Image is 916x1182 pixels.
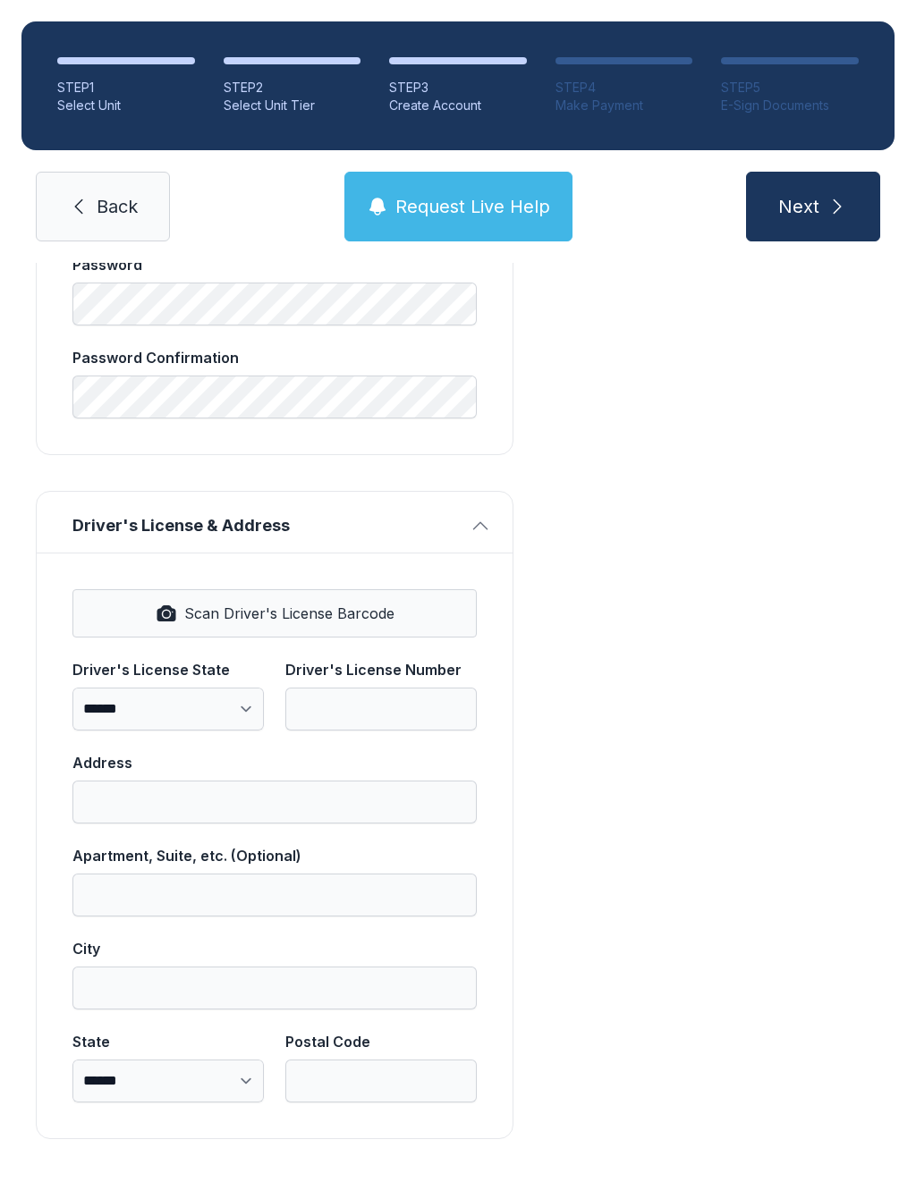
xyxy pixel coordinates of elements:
[285,659,477,680] div: Driver's License Number
[72,1060,264,1102] select: State
[72,376,477,418] input: Password Confirmation
[37,492,513,553] button: Driver's License & Address
[72,688,264,730] select: Driver's License State
[389,97,527,114] div: Create Account
[184,603,394,624] span: Scan Driver's License Barcode
[72,1031,264,1052] div: State
[778,194,819,219] span: Next
[556,79,693,97] div: STEP 4
[72,781,477,823] input: Address
[72,874,477,916] input: Apartment, Suite, etc. (Optional)
[285,1031,477,1052] div: Postal Code
[97,194,138,219] span: Back
[72,659,264,680] div: Driver's License State
[285,1060,477,1102] input: Postal Code
[72,845,477,866] div: Apartment, Suite, etc. (Optional)
[72,938,477,959] div: City
[285,688,477,730] input: Driver's License Number
[72,752,477,773] div: Address
[224,79,361,97] div: STEP 2
[72,967,477,1009] input: City
[556,97,693,114] div: Make Payment
[72,254,477,275] div: Password
[57,97,195,114] div: Select Unit
[57,79,195,97] div: STEP 1
[224,97,361,114] div: Select Unit Tier
[72,347,477,368] div: Password Confirmation
[72,513,462,538] span: Driver's License & Address
[721,79,859,97] div: STEP 5
[395,194,550,219] span: Request Live Help
[72,283,477,325] input: Password
[389,79,527,97] div: STEP 3
[721,97,859,114] div: E-Sign Documents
